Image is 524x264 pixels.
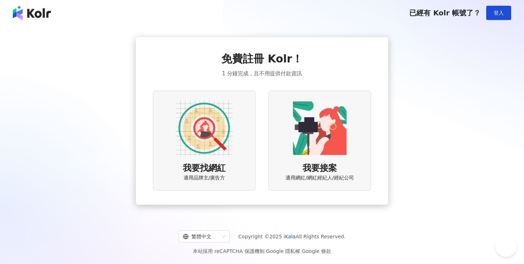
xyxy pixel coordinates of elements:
[264,248,266,254] span: |
[495,235,517,257] iframe: Help Scout Beacon - Open
[494,10,504,16] span: 登入
[13,6,51,20] img: logo
[409,9,481,17] span: 已經有 Kolr 帳號了？
[238,232,346,241] span: Copyright © 2025 All Rights Reserved.
[284,234,296,239] a: iKala
[291,100,348,157] img: KOL identity option
[183,231,219,242] div: 繁體中文
[302,248,331,254] a: Google 條款
[222,69,302,78] span: 1 分鐘完成，且不用提供付款資訊
[486,6,511,20] button: 登入
[300,248,302,254] span: |
[184,174,225,182] span: 適用品牌主/廣告方
[221,51,303,66] span: 免費註冊 Kolr！
[303,162,337,174] span: 我要接案
[286,174,354,182] span: 適用網紅/網紅經紀人/經紀公司
[183,162,226,174] span: 我要找網紅
[266,248,300,254] a: Google 隱私權
[176,100,233,157] img: AD identity option
[193,247,331,255] span: 本站採用 reCAPTCHA 保護機制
